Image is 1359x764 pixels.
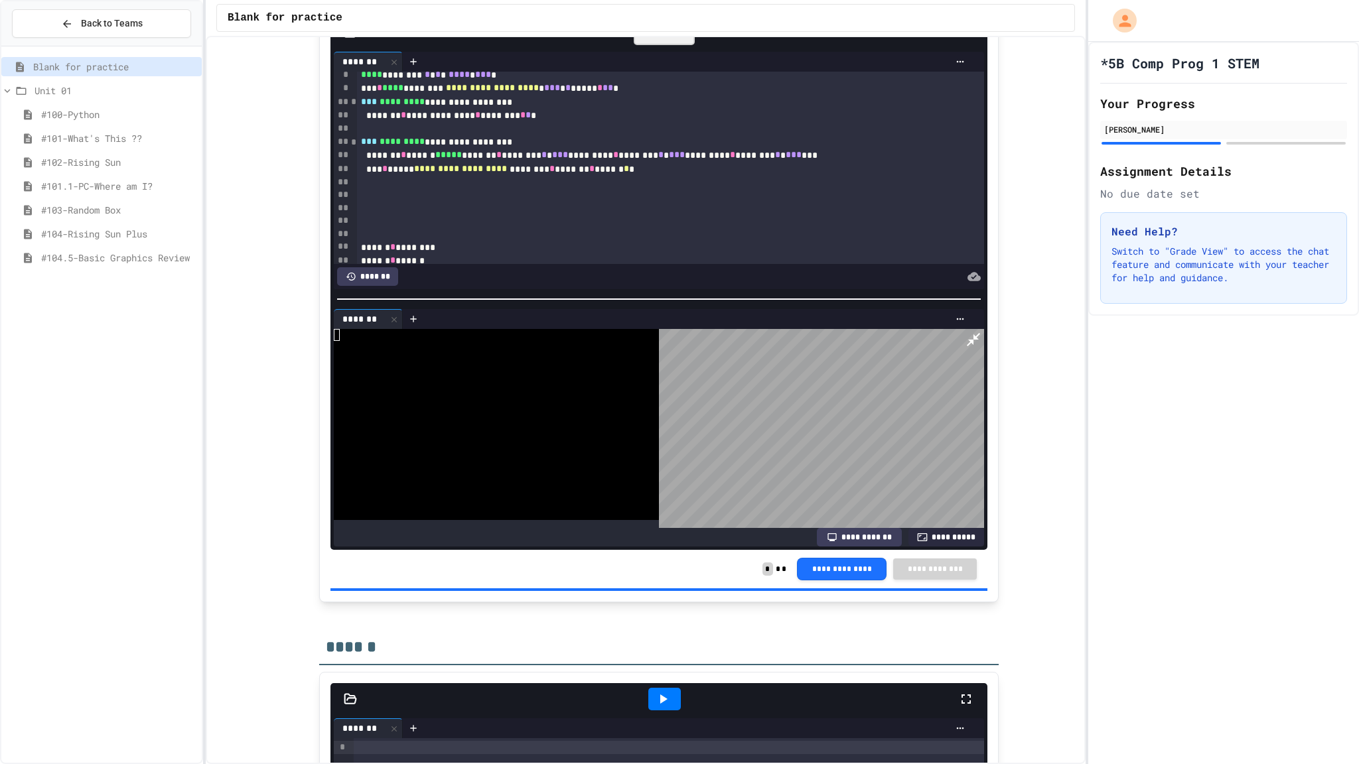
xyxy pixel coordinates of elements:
div: My Account [1099,5,1140,36]
span: #103-Random Box [41,203,196,217]
span: #104.5-Basic Graphics Review [41,251,196,265]
button: Back to Teams [12,9,191,38]
h3: Need Help? [1111,223,1336,239]
span: Unit 01 [35,84,196,97]
span: Blank for practice [228,10,342,26]
span: #104-Rising Sun Plus [41,227,196,241]
p: Switch to "Grade View" to access the chat feature and communicate with your teacher for help and ... [1111,245,1336,285]
span: Blank for practice [33,60,196,74]
span: Back to Teams [81,17,143,31]
div: No due date set [1100,186,1347,202]
span: #100-Python [41,107,196,121]
span: #101.1-PC-Where am I? [41,179,196,193]
h2: Assignment Details [1100,162,1347,180]
div: [PERSON_NAME] [1104,123,1343,135]
span: #101-What's This ?? [41,131,196,145]
h1: *5B Comp Prog 1 STEM [1100,54,1259,72]
h2: Your Progress [1100,94,1347,113]
span: #102-Rising Sun [41,155,196,169]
